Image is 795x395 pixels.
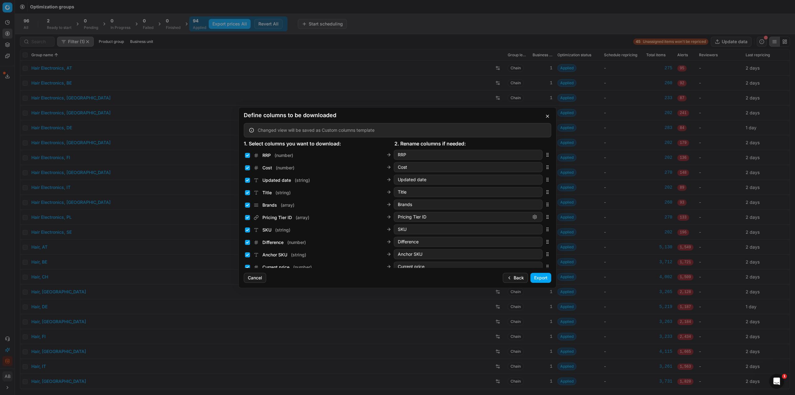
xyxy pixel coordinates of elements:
[291,252,306,258] span: ( string )
[295,177,310,183] span: ( string )
[262,239,284,246] span: Difference
[275,152,293,158] span: ( number )
[262,177,291,183] span: Updated date
[262,190,272,196] span: Title
[244,140,394,147] div: 1. Select columns you want to download:
[262,264,289,270] span: Current price
[530,273,551,283] button: Export
[258,127,546,133] div: Changed view will be saved as Custom columns template
[293,264,312,270] span: ( number )
[782,374,787,379] span: 1
[503,273,528,283] button: Back
[244,273,266,283] button: Cancel
[262,165,272,171] span: Cost
[296,214,309,221] span: ( array )
[275,190,291,196] span: ( string )
[276,165,294,171] span: ( number )
[262,227,271,233] span: SKU
[262,152,271,158] span: RRP
[262,214,292,221] span: Pricing Tier ID
[262,252,287,258] span: Anchor SKU
[769,374,784,389] iframe: Intercom live chat
[287,239,306,246] span: ( number )
[275,227,290,233] span: ( string )
[262,202,277,208] span: Brands
[394,140,545,147] div: 2. Rename columns if needed:
[281,202,294,208] span: ( array )
[244,113,551,118] h2: Define columns to be downloaded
